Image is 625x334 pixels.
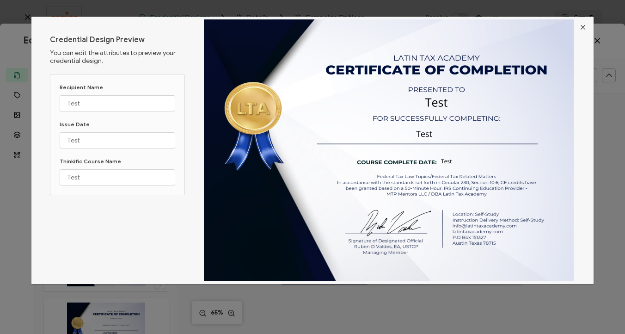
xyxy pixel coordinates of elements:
[572,17,594,38] button: Close
[60,132,175,148] input: [attribute.tag]
[60,95,175,111] input: [attribute.tag]
[60,158,175,165] p: Thinkific Course Name
[60,84,175,91] p: Recipient Name
[31,17,594,284] div: dialog
[50,49,189,65] p: You can edit the attributes to preview your credential design.
[60,169,175,186] input: [attribute.tag]
[579,290,625,334] iframe: Chat Widget
[60,121,175,128] p: Issue Date
[204,19,574,281] img: certificate preview
[50,35,145,44] p: Credential Design Preview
